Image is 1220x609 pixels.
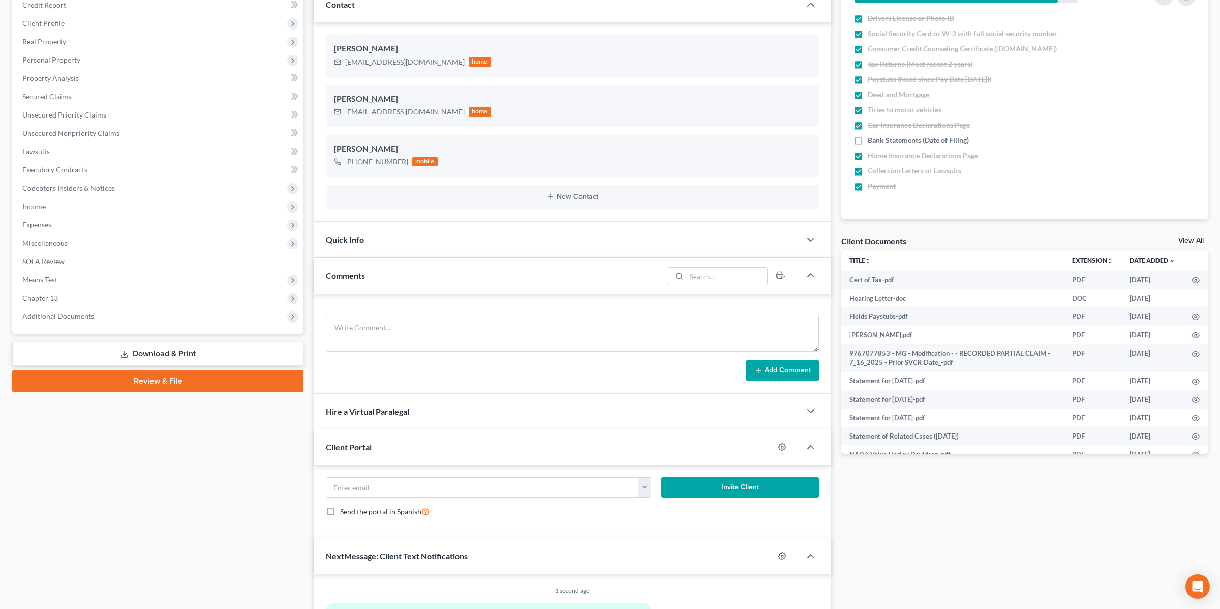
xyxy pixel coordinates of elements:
span: Unsecured Nonpriority Claims [22,129,119,137]
span: Client Profile [22,19,65,27]
td: NADA Value Harley Davidson-pdf [841,445,1064,463]
span: Paystubs (Need since Pay Date [DATE])) [868,74,991,84]
span: Additional Documents [22,312,94,321]
span: Hire a Virtual Paralegal [326,407,409,416]
div: [PERSON_NAME] [334,143,811,155]
td: 9767077853 - MG - Modification - - RECORDED PARTIAL CLAIM - 7_16_2025 - Prior SVCR Date_-pdf [841,344,1064,372]
span: Property Analysis [22,74,79,82]
td: Statement for [DATE]-pdf [841,390,1064,409]
div: [PHONE_NUMBER] [345,157,408,167]
div: [PERSON_NAME] [334,93,811,105]
span: Expenses [22,220,51,229]
td: Fields Paystubs-pdf [841,307,1064,326]
button: Add Comment [746,360,819,381]
span: Executory Contracts [22,165,87,174]
span: Real Property [22,37,66,46]
td: PDF [1064,307,1121,326]
span: Client Portal [326,442,372,452]
span: Home Insurance Declarations Page [868,151,978,161]
span: Quick Info [326,235,364,244]
a: SOFA Review [14,252,303,271]
span: Social Security Card or W-2 with full social security number [868,28,1057,39]
span: Income [22,202,46,211]
a: Property Analysis [14,69,303,88]
td: Statement for [DATE]-pdf [841,409,1064,427]
td: [DATE] [1121,390,1183,409]
i: expand_more [1169,258,1175,264]
td: [DATE] [1121,271,1183,289]
td: [DATE] [1121,427,1183,445]
div: home [469,57,491,67]
span: NextMessage: Client Text Notifications [326,551,468,561]
td: [DATE] [1121,289,1183,307]
a: View All [1178,237,1204,244]
td: Statement of Related Cases ([DATE]) [841,427,1064,445]
td: [DATE] [1121,445,1183,463]
td: Cert of Tax-pdf [841,271,1064,289]
a: Titleunfold_more [849,256,871,264]
td: [DATE] [1121,409,1183,427]
span: Send the portal in Spanish [340,507,421,516]
span: Lawsuits [22,147,50,156]
span: Titles to motor vehicles [868,105,941,115]
div: [EMAIL_ADDRESS][DOMAIN_NAME] [345,57,465,67]
td: PDF [1064,409,1121,427]
span: Car Insurance Declarations Page [868,120,970,130]
a: Review & File [12,370,303,392]
td: PDF [1064,344,1121,372]
input: Enter email [326,478,638,497]
span: Drivers License or Photo ID [868,13,954,23]
td: Hearing Letter-doc [841,289,1064,307]
span: Deed and Mortgage [868,90,929,100]
td: [DATE] [1121,307,1183,326]
div: mobile [412,157,438,166]
td: DOC [1064,289,1121,307]
span: Miscellaneous [22,239,68,247]
button: Invite Client [661,477,819,498]
div: [PERSON_NAME] [334,43,811,55]
span: SOFA Review [22,257,65,266]
div: [EMAIL_ADDRESS][DOMAIN_NAME] [345,107,465,117]
td: [DATE] [1121,344,1183,372]
a: Lawsuits [14,142,303,161]
td: [PERSON_NAME].pdf [841,326,1064,344]
td: PDF [1064,372,1121,390]
span: Personal Property [22,55,80,64]
span: Credit Report [22,1,66,9]
td: PDF [1064,326,1121,344]
a: Extensionunfold_more [1072,256,1113,264]
div: Open Intercom Messenger [1185,574,1210,599]
i: unfold_more [865,258,871,264]
a: Date Added expand_more [1130,256,1175,264]
a: Secured Claims [14,88,303,106]
td: PDF [1064,390,1121,409]
span: Codebtors Insiders & Notices [22,184,115,192]
td: PDF [1064,427,1121,445]
button: New Contact [334,193,811,201]
span: Consumer Credit Counseling Certificate ([DOMAIN_NAME]) [868,44,1057,54]
span: Tax Returns (Most recent 2 years) [868,59,972,69]
div: 1 second ago [326,586,819,595]
td: Statement for [DATE]-pdf [841,372,1064,390]
span: Bank Statements (Date of Filing) [868,135,969,146]
a: Unsecured Priority Claims [14,106,303,124]
span: Payment [868,181,896,191]
span: Unsecured Priority Claims [22,110,106,119]
span: Chapter 13 [22,294,58,302]
div: Client Documents [841,236,906,246]
td: PDF [1064,445,1121,463]
span: Secured Claims [22,92,71,101]
td: PDF [1064,271,1121,289]
td: [DATE] [1121,372,1183,390]
div: home [469,107,491,117]
a: Executory Contracts [14,161,303,179]
span: Means Test [22,275,57,284]
span: Comments [326,271,365,280]
span: Collection Letters or Lawsuits [868,166,961,176]
input: Search... [686,268,767,285]
i: unfold_more [1107,258,1113,264]
a: Unsecured Nonpriority Claims [14,124,303,142]
td: [DATE] [1121,326,1183,344]
a: Download & Print [12,342,303,366]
